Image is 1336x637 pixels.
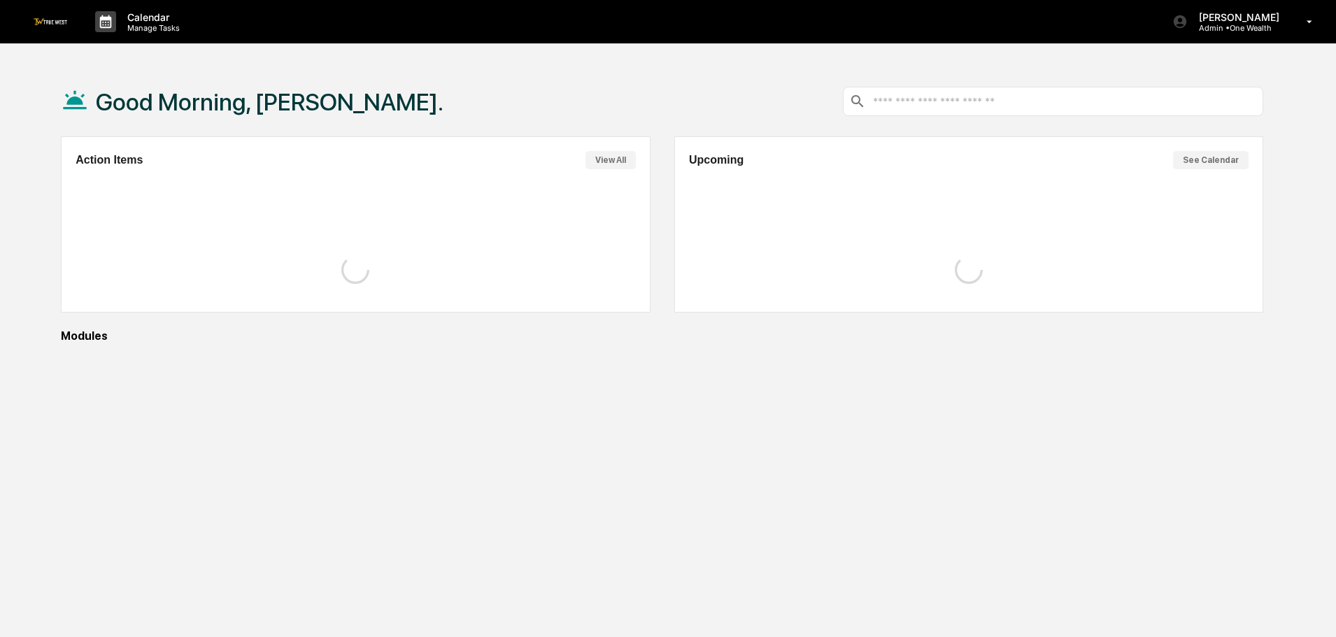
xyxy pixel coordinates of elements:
[689,154,744,166] h2: Upcoming
[1173,151,1249,169] button: See Calendar
[1188,23,1286,33] p: Admin • One Wealth
[34,18,67,24] img: logo
[96,88,443,116] h1: Good Morning, [PERSON_NAME].
[585,151,636,169] button: View All
[61,329,1263,343] div: Modules
[1188,11,1286,23] p: [PERSON_NAME]
[116,11,187,23] p: Calendar
[76,154,143,166] h2: Action Items
[116,23,187,33] p: Manage Tasks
